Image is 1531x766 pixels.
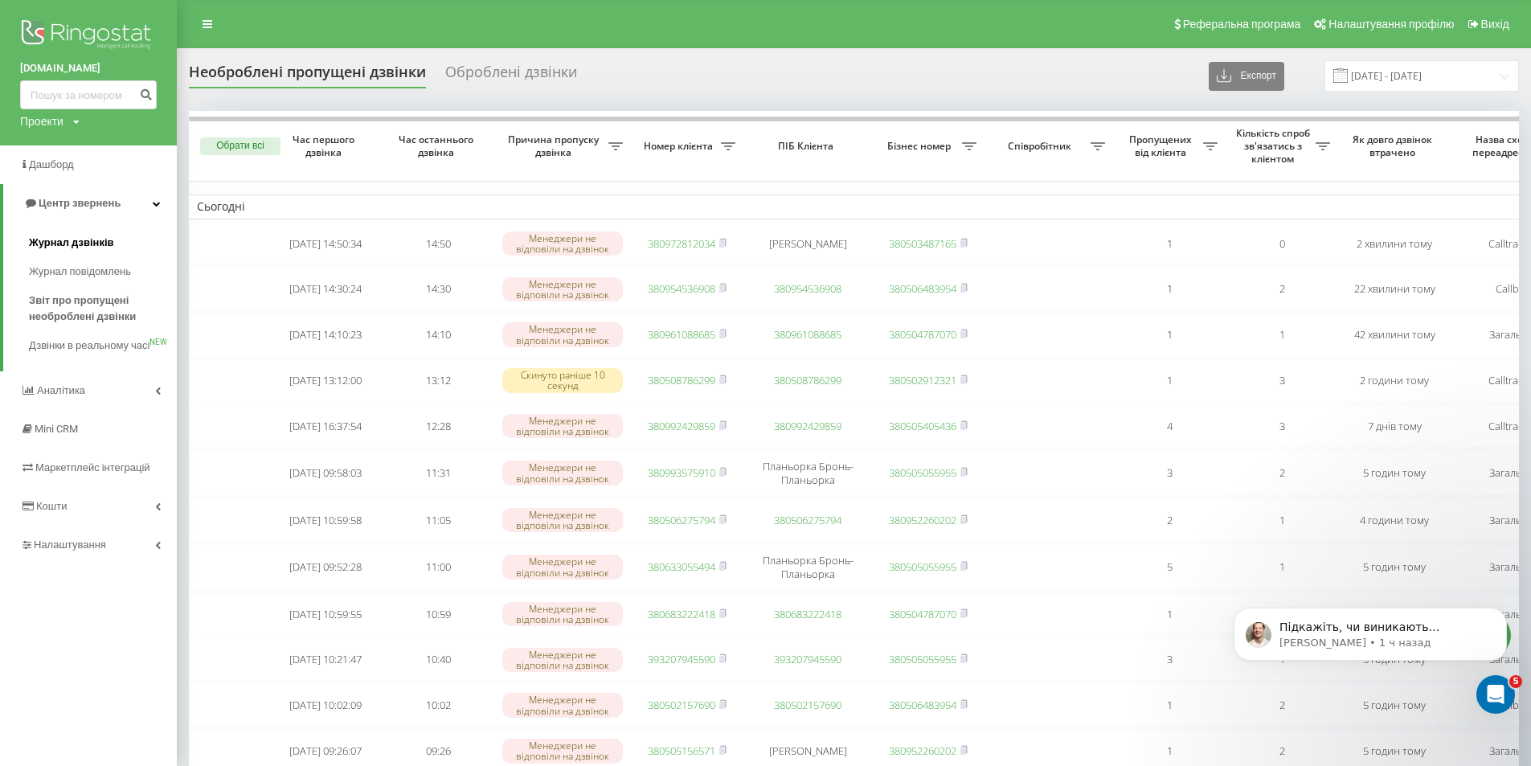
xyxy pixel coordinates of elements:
a: Дзвінки в реальному часіNEW [29,331,177,360]
span: ПІБ Клієнта [757,140,858,153]
a: 380954536908 [774,281,841,296]
a: 380972812034 [648,236,715,251]
td: 5 [1113,544,1226,589]
div: Проекти [20,113,63,129]
td: 11:00 [382,544,494,589]
a: 380992429859 [774,419,841,433]
a: 380503487165 [889,236,956,251]
span: Центр звернень [39,197,121,209]
div: Недавние сообщения [33,230,289,247]
a: 380993575910 [648,465,715,480]
td: 10:40 [382,638,494,681]
button: Чат [80,502,161,566]
span: 5 [1509,675,1522,688]
td: Планьорка Бронь-Планьорка [743,451,872,496]
a: 380961088685 [648,327,715,342]
td: 14:50 [382,223,494,265]
img: logo [32,31,140,55]
div: Недавние сообщенияProfile image for VladyslavПідкажіть, чи виникають складнощі у даний момент?[PE... [16,216,305,301]
a: 380502157690 [774,698,841,712]
div: Закрыть [276,26,305,55]
div: API Ringostat. API-запрос соединения 2х номеров [23,440,298,487]
a: 380505055955 [889,465,956,480]
span: Як довго дзвінок втрачено [1351,133,1438,158]
td: 4 [1113,405,1226,448]
span: Аналiтика [37,384,85,396]
td: 1 [1113,359,1226,402]
td: 5 годин тому [1338,544,1451,589]
td: 3 [1226,405,1338,448]
td: 2 [1226,268,1338,310]
a: 393207945590 [648,652,715,666]
div: Менеджери не відповіли на дзвінок [502,508,623,532]
td: [DATE] 10:02:09 [269,684,382,727]
span: Кошти [36,500,67,512]
span: Вихід [1481,18,1509,31]
div: Менеджери не відповіли на дзвінок [502,739,623,763]
a: Журнал дзвінків [29,228,177,257]
iframe: Intercom live chat [1476,675,1515,714]
img: Profile image for Ringostat [203,26,235,58]
a: 380505055955 [889,559,956,574]
img: Ringostat logo [20,16,157,56]
td: 1 [1226,499,1338,542]
td: 3 [1113,451,1226,496]
span: Чат [110,542,131,553]
td: 2 [1226,451,1338,496]
img: Profile image for Daria [172,26,204,58]
p: Чем мы можем помочь? [32,141,289,196]
div: AI. Общая информация и стоимость [23,487,298,517]
a: 380683222418 [774,607,841,621]
a: 380508786299 [648,373,715,387]
a: 380504787070 [889,607,956,621]
span: Звіт про пропущені необроблені дзвінки [29,293,169,325]
td: 4 години тому [1338,499,1451,542]
a: 380633055494 [648,559,715,574]
td: 12:28 [382,405,494,448]
td: 7 днів тому [1338,405,1451,448]
span: Бізнес номер [880,140,962,153]
td: 10:02 [382,684,494,727]
span: Час першого дзвінка [282,133,369,158]
button: Помощь [241,502,321,566]
a: 380683222418 [648,607,715,621]
div: Скинуто раніше 10 секунд [502,368,623,392]
td: 2 хвилини тому [1338,223,1451,265]
span: Підкажіть, чи виникають складнощі у даний момент? [72,255,425,268]
span: Причина пропуску дзвінка [502,133,608,158]
button: Експорт [1209,62,1284,91]
div: AI. Общая информация и стоимость [33,494,269,510]
iframe: Intercom notifications сообщение [1210,574,1531,723]
span: Запрос [180,542,222,553]
span: Mini CRM [35,423,78,435]
td: [DATE] 14:50:34 [269,223,382,265]
a: 380506275794 [648,513,715,527]
a: 380961088685 [774,327,841,342]
div: • 1 ч назад [168,270,231,287]
a: 380952260202 [889,743,956,758]
td: 13:12 [382,359,494,402]
td: [DATE] 14:10:23 [269,313,382,356]
div: Менеджери не відповіли на дзвінок [502,648,623,672]
img: Profile image for Vladyslav [33,254,65,286]
a: 380506275794 [774,513,841,527]
td: 14:10 [382,313,494,356]
span: Кількість спроб зв'язатись з клієнтом [1234,127,1316,165]
td: 1 [1226,544,1338,589]
div: Profile image for VladyslavПідкажіть, чи виникають складнощі у даний момент?[PERSON_NAME]•1 ч назад [17,240,305,300]
span: Пропущених від клієнта [1121,133,1203,158]
span: Реферальна програма [1183,18,1301,31]
a: 380505156571 [648,743,715,758]
span: Номер клієнта [639,140,721,153]
div: Отправить сообщение [33,322,268,339]
div: Менеджери не відповіли на дзвінок [502,277,623,301]
span: Поиск по статьям [33,410,146,427]
td: 1 [1226,313,1338,356]
td: [DATE] 10:59:55 [269,593,382,636]
span: Дашборд [29,158,74,170]
a: Журнал повідомлень [29,257,177,286]
div: [PERSON_NAME] [72,270,165,287]
td: 1 [1113,313,1226,356]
